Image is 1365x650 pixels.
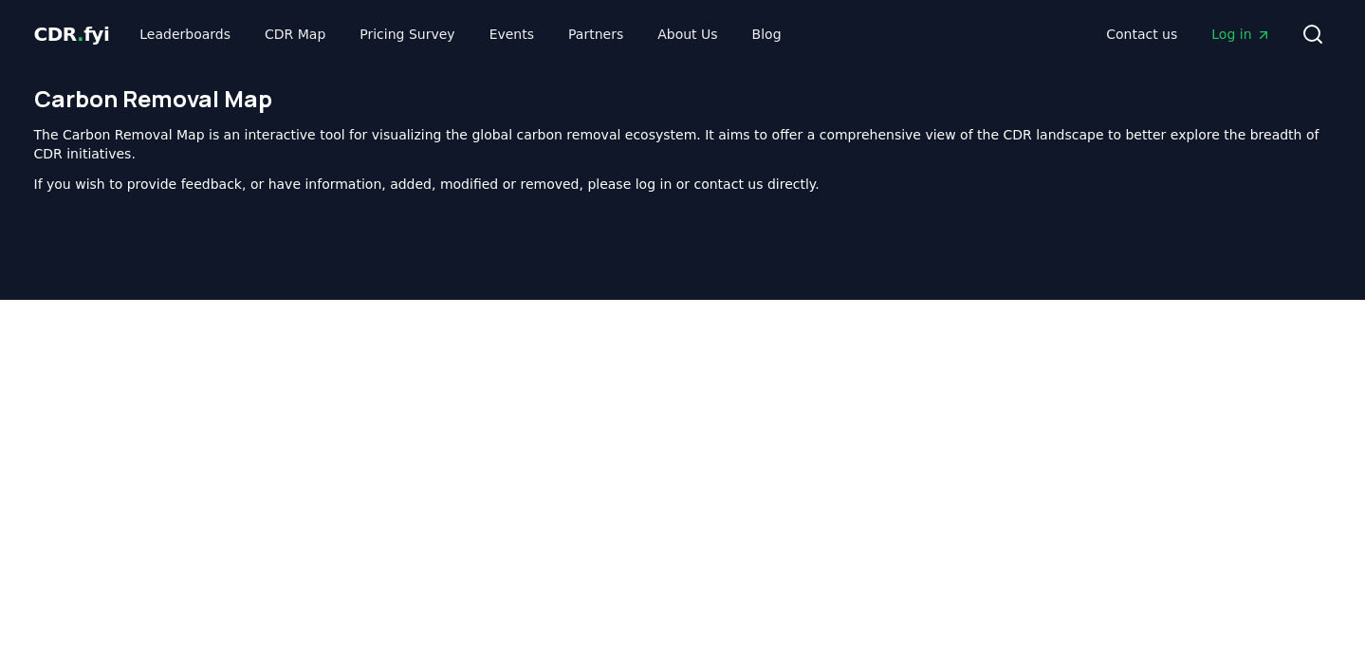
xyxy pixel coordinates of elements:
span: . [77,23,83,46]
p: The Carbon Removal Map is an interactive tool for visualizing the global carbon removal ecosystem... [34,125,1332,163]
a: Partners [553,17,638,51]
a: Blog [737,17,797,51]
a: Contact us [1091,17,1192,51]
h1: Carbon Removal Map [34,84,1332,114]
nav: Main [1091,17,1285,51]
a: Log in [1196,17,1285,51]
a: Events [474,17,549,51]
a: CDR.fyi [34,21,110,47]
a: About Us [642,17,732,51]
a: Pricing Survey [344,17,470,51]
p: If you wish to provide feedback, or have information, added, modified or removed, please log in o... [34,175,1332,194]
nav: Main [124,17,796,51]
a: CDR Map [249,17,341,51]
span: Log in [1211,25,1270,44]
a: Leaderboards [124,17,246,51]
span: CDR fyi [34,23,110,46]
